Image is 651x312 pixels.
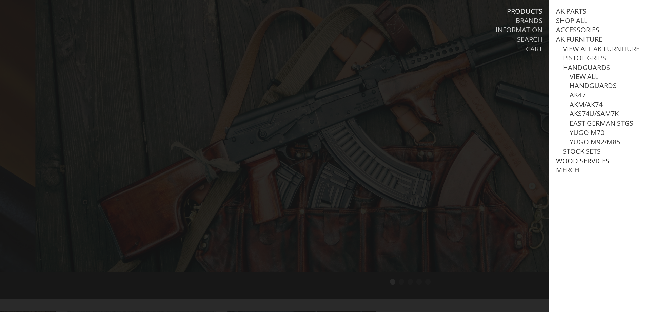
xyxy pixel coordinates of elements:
a: View all AK Furniture [563,44,640,53]
a: AK Parts [556,7,586,16]
a: Information [496,25,542,34]
a: AKS74U/SAM7K [570,109,619,118]
a: East German STGs [570,119,633,128]
a: Brands [516,16,542,25]
a: AKM/AK74 [570,100,603,109]
a: Handguards [563,63,610,72]
a: Products [507,7,542,16]
a: Pistol Grips [563,54,606,62]
a: Stock Sets [563,147,601,156]
a: Search [517,35,542,44]
a: Yugo M70 [570,128,604,137]
a: Shop All [556,16,587,25]
a: AK Furniture [556,35,603,44]
a: Merch [556,166,579,175]
a: Yugo M92/M85 [570,137,620,146]
a: Wood Services [556,157,609,165]
a: Accessories [556,25,599,34]
a: View all Handguards [570,72,644,90]
a: Cart [526,44,542,53]
a: AK47 [570,91,586,99]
